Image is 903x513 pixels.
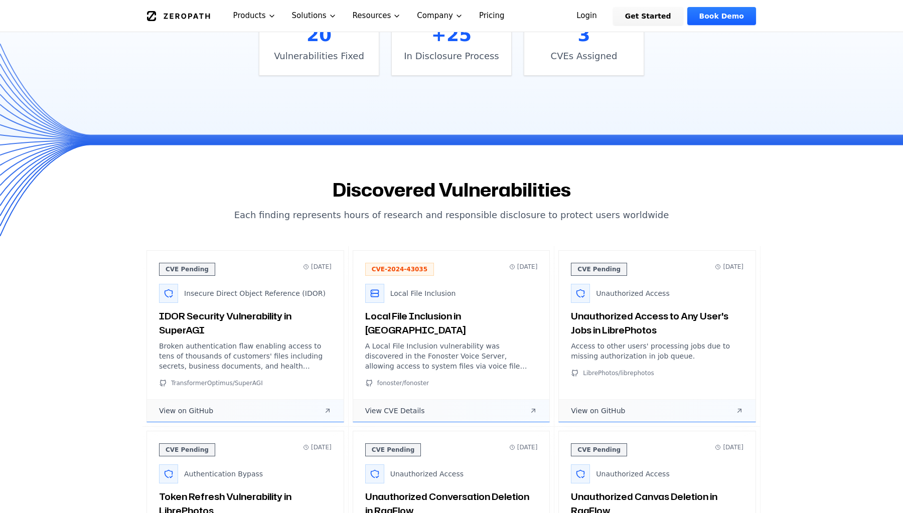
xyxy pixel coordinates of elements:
span: Unauthorized Access [596,288,669,298]
p: A Local File Inclusion vulnerability was discovered in the Fonoster Voice Server, allowing access... [365,341,538,371]
p: In Disclosure Process [404,49,499,63]
p: Broken authentication flaw enabling access to tens of thousands of customers' files including sec... [159,341,332,371]
span: TransformerOptimus/SuperAGI [171,379,263,387]
div: 20 [271,25,367,45]
span: View on GitHub [571,406,625,416]
a: View CVE Details [353,399,550,422]
p: Each finding represents hours of research and responsible disclosure to protect users worldwide [142,208,761,222]
p: Vulnerabilities Fixed [271,49,367,63]
a: View on GitHub [147,399,344,422]
span: CVE Pending [159,443,215,456]
a: Get Started [613,7,683,25]
span: CVE-2024-43035 [365,263,434,276]
div: +25 [404,25,499,45]
span: Local File Inclusion [390,288,456,298]
span: CVE Pending [159,263,215,276]
span: [DATE] [509,443,538,451]
span: Unauthorized Access [390,469,464,479]
h3: IDOR Security Vulnerability in SuperAGI [159,309,332,337]
span: Unauthorized Access [596,469,669,479]
div: 3 [536,25,632,45]
span: Insecure Direct Object Reference (IDOR) [184,288,326,298]
a: Login [564,7,609,25]
h3: Local File Inclusion in [GEOGRAPHIC_DATA] [365,309,538,337]
a: View on GitHub [559,399,756,422]
span: [DATE] [715,443,743,451]
span: CVE Pending [365,443,421,456]
span: [DATE] [303,443,332,451]
span: CVE Pending [571,263,627,276]
a: Book Demo [687,7,756,25]
span: fonoster/fonoster [377,379,429,387]
span: [DATE] [509,263,538,271]
span: View on GitHub [159,406,213,416]
span: [DATE] [715,263,743,271]
span: CVE Pending [571,443,627,456]
h2: Discovered Vulnerabilities [142,180,761,200]
span: Authentication Bypass [184,469,263,479]
p: Access to other users' processing jobs due to missing authorization in job queue. [571,341,743,361]
h3: Unauthorized Access to Any User's Jobs in LibrePhotos [571,309,743,337]
span: LibrePhotos/librephotos [583,369,654,377]
span: View CVE Details [365,406,425,416]
p: CVEs Assigned [536,49,632,63]
span: [DATE] [303,263,332,271]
